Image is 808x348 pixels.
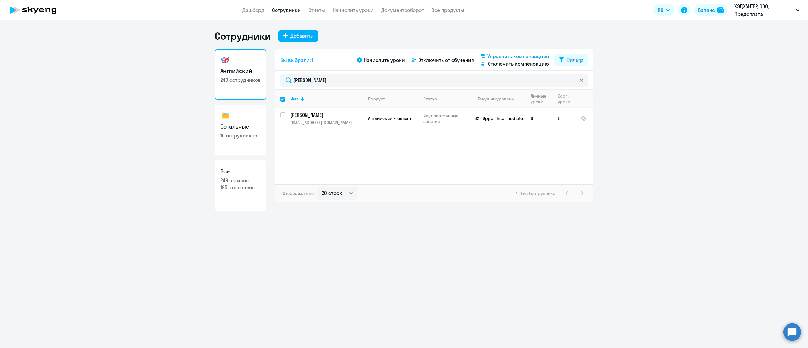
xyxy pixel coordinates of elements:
[220,55,230,65] img: english
[734,3,793,18] p: ХЭДХАНТЕР, ООО, Предоплата
[220,184,261,191] p: 165 отключены
[488,60,549,68] span: Отключить компенсацию
[694,4,728,16] button: Балансbalance
[215,105,266,155] a: Остальные10 сотрудников
[215,49,266,100] a: Английский240 сотрудников
[368,116,411,121] span: Английский Premium
[290,96,299,102] div: Имя
[220,111,230,121] img: others
[487,52,549,60] span: Управлять компенсацией
[368,96,418,102] div: Продукт
[554,54,588,66] button: Фильтр
[698,6,715,14] div: Баланс
[531,93,548,105] div: Личные уроки
[381,7,424,13] a: Документооборот
[472,96,525,102] div: Текущий уровень
[423,113,466,124] p: Идут постоянные занятия
[290,96,363,102] div: Имя
[558,93,571,105] div: Корп. уроки
[731,3,803,18] button: ХЭДХАНТЕР, ООО, Предоплата
[220,123,261,131] h3: Остальные
[467,108,526,129] td: B2 - Upper-Intermediate
[558,93,575,105] div: Корп. уроки
[368,96,385,102] div: Продукт
[566,56,583,63] div: Фильтр
[418,56,474,64] span: Отключить от обучения
[290,120,363,125] p: [EMAIL_ADDRESS][DOMAIN_NAME]
[280,74,588,87] input: Поиск по имени, email, продукту или статусу
[280,56,313,64] span: Вы выбрали: 1
[272,7,301,13] a: Сотрудники
[220,167,261,176] h3: Все
[242,7,264,13] a: Дашборд
[423,96,466,102] div: Статус
[220,177,261,184] p: 249 активны
[215,30,271,42] h1: Сотрудники
[516,190,555,196] span: 1 - 1 из 1 сотрудника
[653,4,674,16] button: RU
[526,108,553,129] td: 0
[431,7,464,13] a: Все продукты
[220,76,261,83] p: 240 сотрудников
[364,56,405,64] span: Начислить уроки
[308,7,325,13] a: Отчеты
[478,96,514,102] div: Текущий уровень
[220,67,261,75] h3: Английский
[553,108,576,129] td: 0
[717,7,724,13] img: balance
[278,30,318,42] button: Добавить
[220,132,261,139] p: 10 сотрудников
[531,93,552,105] div: Личные уроки
[215,160,266,211] a: Все249 активны165 отключены
[333,7,374,13] a: Начислить уроки
[290,111,362,118] p: [PERSON_NAME]
[290,111,363,118] a: [PERSON_NAME]
[283,190,315,196] span: Отображать по:
[423,96,437,102] div: Статус
[290,32,313,39] div: Добавить
[658,6,663,14] span: RU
